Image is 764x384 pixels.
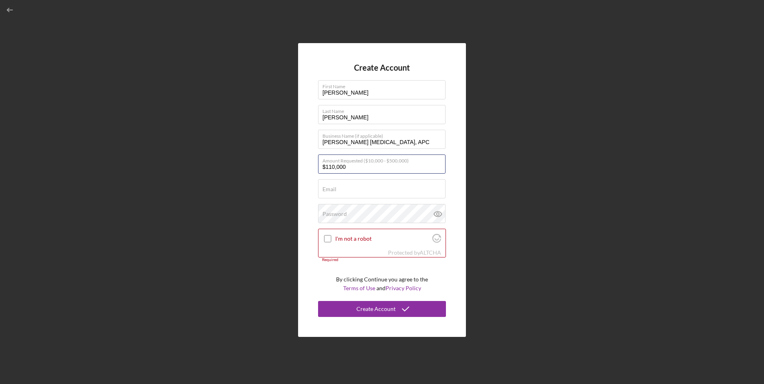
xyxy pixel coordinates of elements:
a: Visit Altcha.org [432,237,441,244]
a: Terms of Use [343,285,375,291]
a: Privacy Policy [386,285,421,291]
div: Protected by [388,249,441,256]
label: I'm not a robot [335,236,430,242]
h4: Create Account [354,63,410,72]
label: Password [322,211,347,217]
label: Email [322,186,336,192]
a: Visit Altcha.org [420,249,441,256]
p: By clicking Continue you agree to the and [336,275,428,293]
label: First Name [322,81,446,89]
div: Create Account [356,301,396,317]
label: Business Name (if applicable) [322,130,446,139]
button: Create Account [318,301,446,317]
label: Last Name [322,105,446,114]
label: Amount Requested ($10,000 - $500,000) [322,155,446,164]
div: Required [318,257,446,262]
